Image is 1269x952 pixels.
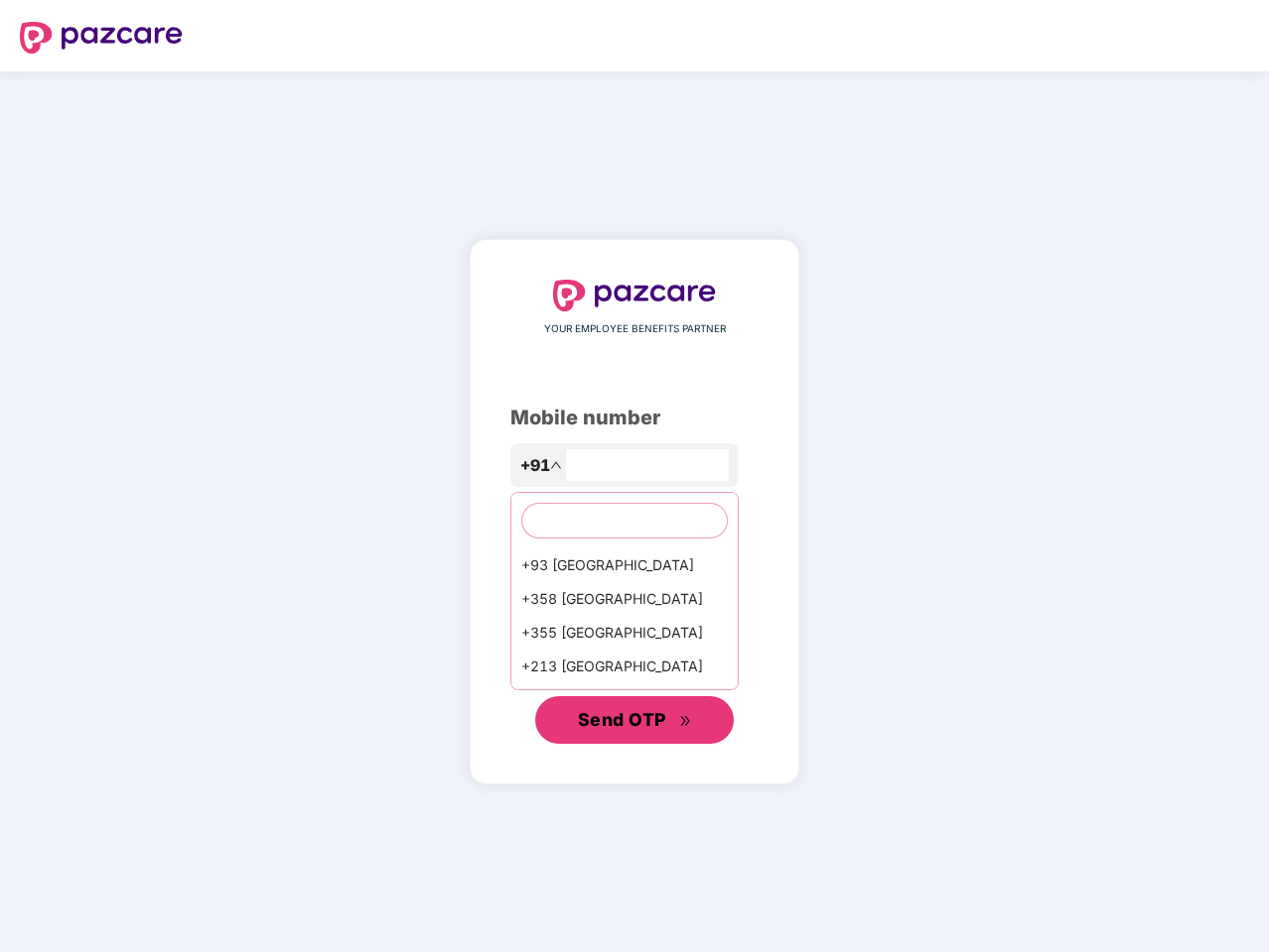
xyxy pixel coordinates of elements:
img: logo [553,280,716,311]
div: Mobile number [510,403,759,433]
div: +213 [GEOGRAPHIC_DATA] [511,650,738,683]
div: +1684 AmericanSamoa [511,683,738,717]
button: Send OTPdouble-right [535,696,734,744]
div: +355 [GEOGRAPHIC_DATA] [511,616,738,650]
span: up [550,459,562,471]
span: YOUR EMPLOYEE BENEFITS PARTNER [544,321,726,337]
span: +91 [520,453,550,478]
img: logo [20,22,183,54]
span: double-right [679,715,692,728]
div: +358 [GEOGRAPHIC_DATA] [511,582,738,616]
span: Send OTP [578,709,666,730]
div: +93 [GEOGRAPHIC_DATA] [511,548,738,582]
